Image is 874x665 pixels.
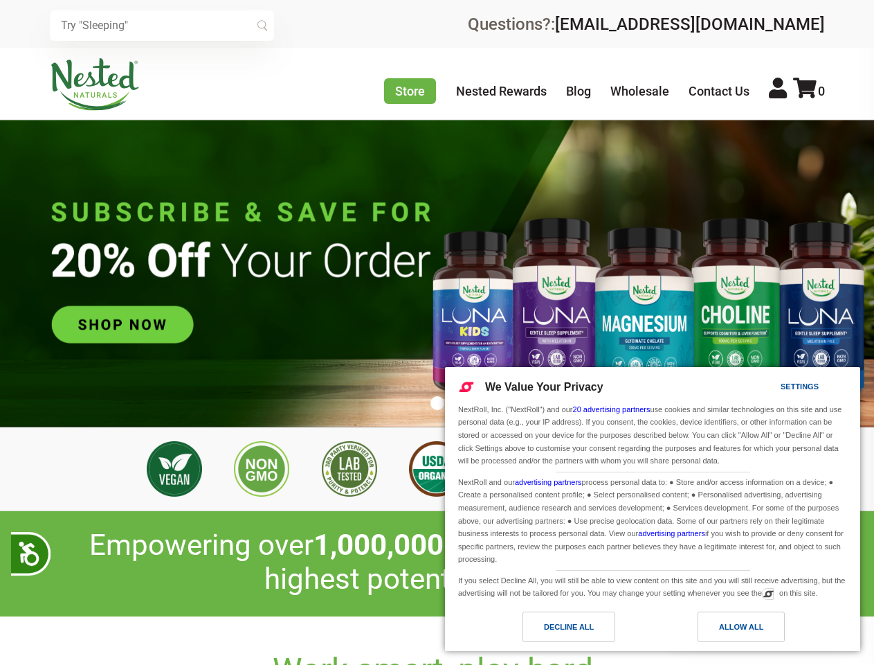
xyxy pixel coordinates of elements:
input: Try "Sleeping" [50,10,274,41]
a: 20 advertising partners [573,405,650,414]
div: Allow All [719,619,763,635]
span: We Value Your Privacy [485,381,603,393]
a: Store [384,78,436,104]
span: 1,000,000 [313,528,444,562]
div: NextRoll, Inc. ("NextRoll") and our use cookies and similar technologies on this site and use per... [455,402,850,469]
a: Nested Rewards [456,84,547,98]
a: Decline All [453,612,653,649]
img: USDA Organic [409,441,464,497]
div: Decline All [544,619,594,635]
div: Settings [781,379,819,394]
a: advertising partners [638,529,705,538]
div: If you select Decline All, you will still be able to view content on this site and you will still... [455,571,850,601]
h2: Empowering over customers to achieve their highest potential, naturally! [50,529,825,596]
a: Allow All [653,612,852,649]
button: 1 of 1 [430,396,444,410]
div: NextRoll and our process personal data to: ● Store and/or access information on a device; ● Creat... [455,472,850,567]
a: Blog [566,84,591,98]
span: 0 [818,84,825,98]
img: Nested Naturals [50,58,140,111]
a: Wholesale [610,84,669,98]
a: Settings [756,375,790,401]
a: 0 [793,84,825,98]
img: Non GMO [234,441,289,497]
a: Contact Us [689,84,749,98]
img: Vegan [147,441,202,497]
a: advertising partners [515,478,582,486]
img: 3rd Party Lab Tested [322,441,377,497]
a: [EMAIL_ADDRESS][DOMAIN_NAME] [555,15,825,34]
div: Questions?: [468,16,825,33]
